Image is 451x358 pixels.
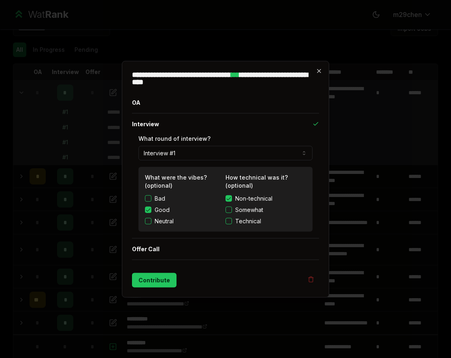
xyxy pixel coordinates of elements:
button: Somewhat [225,206,232,213]
label: Neutral [155,217,174,225]
label: Bad [155,194,165,202]
button: Contribute [132,273,177,287]
label: What round of interview? [138,135,211,142]
span: Somewhat [235,205,263,214]
span: Non-technical [235,194,272,202]
button: Technical [225,218,232,224]
button: Interview [132,113,319,134]
button: Offer Call [132,238,319,259]
label: How technical was it? (optional) [225,174,288,189]
div: Interview [132,134,319,238]
button: OA [132,92,319,113]
label: Good [155,205,170,214]
span: Technical [235,217,261,225]
button: Non-technical [225,195,232,201]
label: What were the vibes? (optional) [145,174,207,189]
